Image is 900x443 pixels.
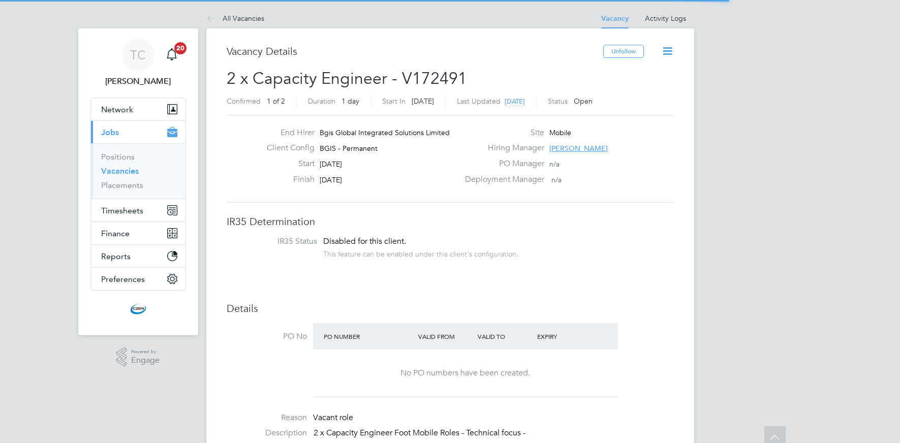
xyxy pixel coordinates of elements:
[416,327,475,345] div: Valid From
[90,75,186,87] span: Tom Cheek
[320,175,342,184] span: [DATE]
[237,236,317,247] label: IR35 Status
[130,48,146,61] span: TC
[603,45,644,58] button: Unfollow
[320,160,342,169] span: [DATE]
[475,327,535,345] div: Valid To
[505,97,525,106] span: [DATE]
[131,356,160,365] span: Engage
[91,121,185,143] button: Jobs
[382,97,406,106] label: Start In
[101,105,133,114] span: Network
[549,144,608,153] span: [PERSON_NAME]
[101,152,135,162] a: Positions
[259,174,315,185] label: Finish
[227,215,674,228] h3: IR35 Determination
[342,97,359,106] span: 1 day
[78,28,198,335] nav: Main navigation
[535,327,594,345] div: Expiry
[457,97,501,106] label: Last Updated
[459,128,544,138] label: Site
[227,331,307,342] label: PO No
[313,413,353,423] span: Vacant role
[574,97,593,106] span: Open
[549,160,560,169] span: n/a
[459,174,544,185] label: Deployment Manager
[459,143,544,153] label: Hiring Manager
[91,199,185,221] button: Timesheets
[601,14,629,23] a: Vacancy
[101,274,145,284] span: Preferences
[101,206,143,215] span: Timesheets
[101,128,119,137] span: Jobs
[320,144,378,153] span: BGIS - Permanent
[323,236,406,246] span: Disabled for this client.
[459,159,544,169] label: PO Manager
[131,347,160,356] span: Powered by
[90,301,186,317] a: Go to home page
[91,98,185,120] button: Network
[91,222,185,244] button: Finance
[548,97,568,106] label: Status
[116,347,160,367] a: Powered byEngage
[259,128,315,138] label: End Hirer
[259,143,315,153] label: Client Config
[101,166,139,176] a: Vacancies
[551,175,562,184] span: n/a
[91,143,185,199] div: Jobs
[323,247,518,259] div: This feature can be enabled under this client's configuration.
[130,301,146,317] img: cbwstaffingsolutions-logo-retina.png
[412,97,434,106] span: [DATE]
[90,39,186,87] a: TC[PERSON_NAME]
[227,413,307,423] label: Reason
[101,229,130,238] span: Finance
[227,45,603,58] h3: Vacancy Details
[206,14,264,23] a: All Vacancies
[162,39,182,71] a: 20
[227,69,467,88] span: 2 x Capacity Engineer - V172491
[314,428,674,438] p: 2 x Capacity Engineer Foot Mobile Roles - Technical focus -
[549,128,571,137] span: Mobile
[91,268,185,290] button: Preferences
[259,159,315,169] label: Start
[91,245,185,267] button: Reports
[227,428,307,438] label: Description
[174,42,187,54] span: 20
[645,14,686,23] a: Activity Logs
[321,327,416,345] div: PO Number
[101,251,131,261] span: Reports
[227,302,674,315] h3: Details
[308,97,335,106] label: Duration
[267,97,285,106] span: 1 of 2
[227,97,261,106] label: Confirmed
[101,180,143,190] a: Placements
[323,368,608,378] div: No PO numbers have been created.
[320,128,450,137] span: Bgis Global Integrated Solutions Limited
